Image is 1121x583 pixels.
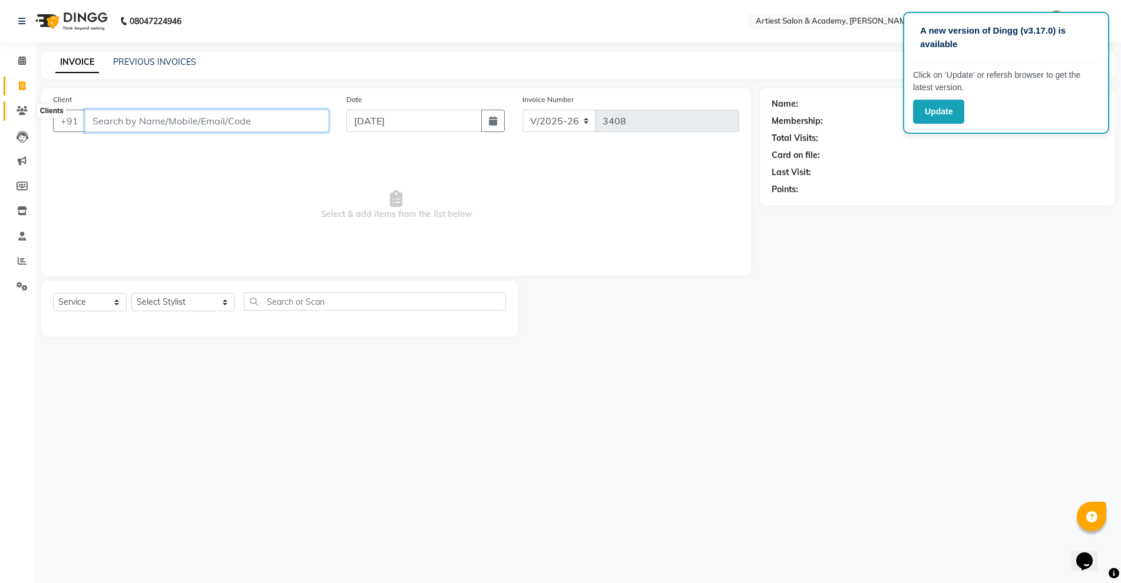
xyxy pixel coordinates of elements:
[53,94,72,105] label: Client
[53,146,739,264] span: Select & add items from the list below
[1046,11,1067,31] img: Admin
[772,115,823,127] div: Membership:
[346,94,362,105] label: Date
[55,52,99,73] a: INVOICE
[920,24,1092,51] p: A new version of Dingg (v3.17.0) is available
[523,94,574,105] label: Invoice Number
[1072,536,1109,571] iframe: chat widget
[30,5,111,38] img: logo
[113,57,196,67] a: PREVIOUS INVOICES
[913,100,964,124] button: Update
[85,110,329,132] input: Search by Name/Mobile/Email/Code
[37,104,67,118] div: Clients
[772,98,798,110] div: Name:
[772,132,818,144] div: Total Visits:
[772,149,820,162] div: Card on file:
[772,183,798,196] div: Points:
[244,292,505,311] input: Search or Scan
[913,69,1099,94] p: Click on ‘Update’ or refersh browser to get the latest version.
[53,110,86,132] button: +91
[772,166,811,179] div: Last Visit:
[130,5,181,38] b: 08047224946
